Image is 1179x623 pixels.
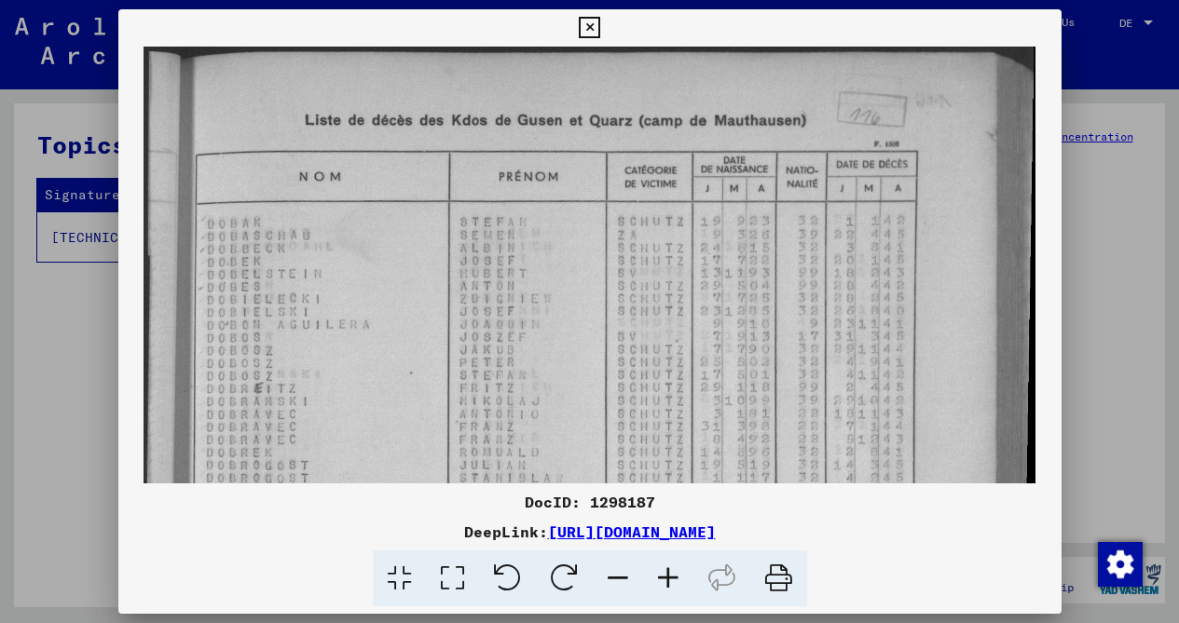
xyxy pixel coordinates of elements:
a: [URL][DOMAIN_NAME] [548,522,716,541]
font: DocID: 1298187 [525,493,655,511]
font: DeepLink: [464,522,548,541]
img: Change consent [1098,542,1143,587]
